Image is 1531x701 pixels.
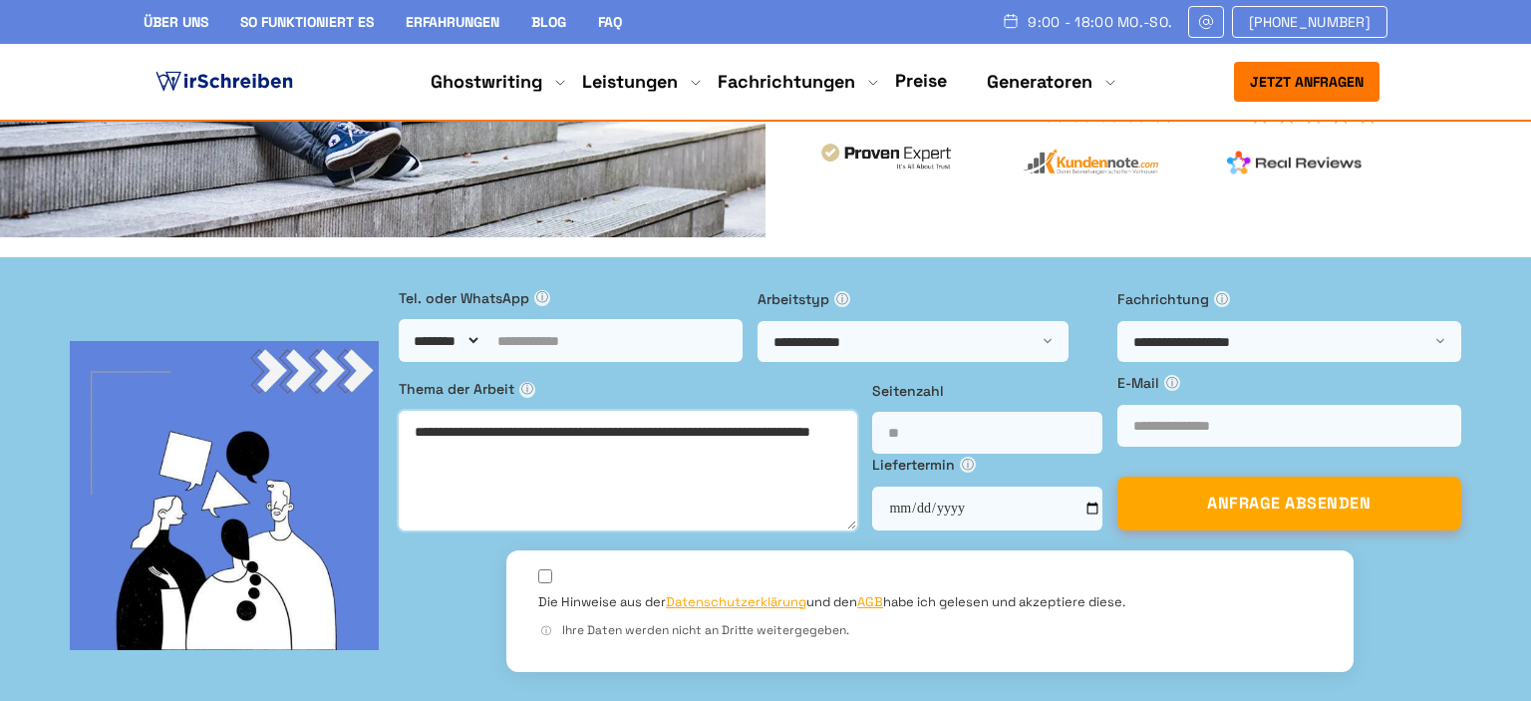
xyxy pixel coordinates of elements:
button: Jetzt anfragen [1234,62,1379,102]
a: Ghostwriting [431,70,542,94]
button: ANFRAGE ABSENDEN [1117,477,1461,530]
span: ⓘ [960,457,976,473]
a: [PHONE_NUMBER] [1232,6,1387,38]
img: Email [1197,14,1215,30]
a: AGB [857,593,883,610]
span: ⓘ [1164,375,1180,391]
div: Ihre Daten werden nicht an Dritte weitergegeben. [538,621,1322,640]
span: ⓘ [534,290,550,306]
span: 9:00 - 18:00 Mo.-So. [1028,14,1172,30]
label: Fachrichtung [1117,288,1461,310]
a: Generatoren [987,70,1092,94]
img: provenexpert [818,141,954,177]
label: Die Hinweise aus der und den habe ich gelesen und akzeptiere diese. [538,593,1125,611]
span: ⓘ [1214,291,1230,307]
a: Erfahrungen [406,13,499,31]
label: E-Mail [1117,372,1461,394]
img: realreviews [1227,151,1363,175]
a: Fachrichtungen [718,70,855,94]
label: Tel. oder WhatsApp [399,287,743,309]
span: ⓘ [834,291,850,307]
a: Leistungen [582,70,678,94]
label: Liefertermin [872,454,1101,476]
img: kundennote [1023,149,1158,175]
label: Seitenzahl [872,380,1101,402]
img: Schedule [1002,13,1020,29]
span: [PHONE_NUMBER] [1249,14,1371,30]
label: Arbeitstyp [758,288,1101,310]
span: ⓘ [538,623,554,639]
img: bg [70,341,379,650]
img: logo ghostwriter-österreich [152,67,297,97]
a: Über uns [144,13,208,31]
span: ⓘ [519,382,535,398]
a: Blog [531,13,566,31]
a: FAQ [598,13,622,31]
a: Preise [895,69,947,92]
a: So funktioniert es [240,13,374,31]
a: Datenschutzerklärung [666,593,806,610]
label: Thema der Arbeit [399,378,858,400]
